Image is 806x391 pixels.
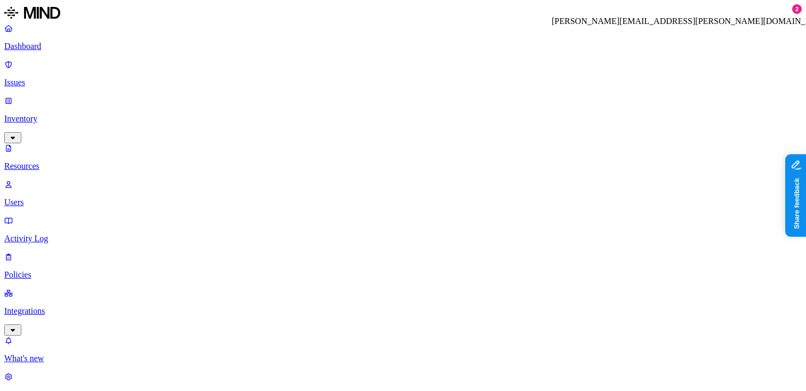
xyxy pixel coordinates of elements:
p: Dashboard [4,42,802,51]
p: What's new [4,354,802,363]
p: Users [4,198,802,207]
p: Policies [4,270,802,280]
p: Inventory [4,114,802,124]
p: Resources [4,161,802,171]
p: Integrations [4,306,802,316]
img: MIND [4,4,60,21]
div: 2 [792,4,802,14]
p: Activity Log [4,234,802,243]
p: Issues [4,78,802,87]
